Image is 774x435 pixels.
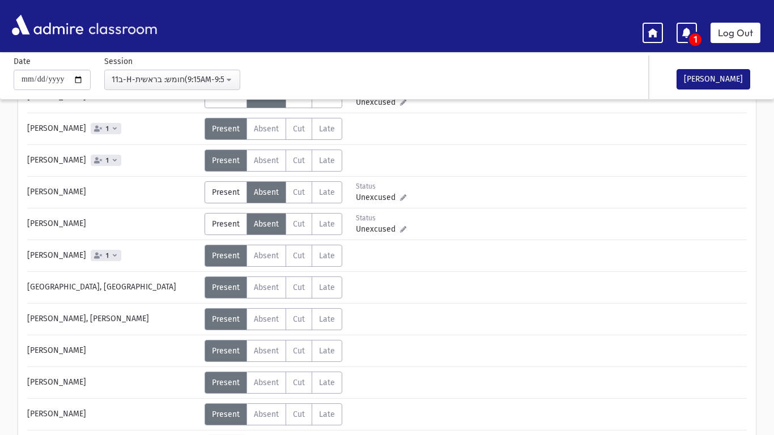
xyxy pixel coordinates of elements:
[212,251,240,261] span: Present
[319,124,335,134] span: Late
[205,340,342,362] div: AttTypes
[205,372,342,394] div: AttTypes
[319,314,335,324] span: Late
[293,346,305,356] span: Cut
[212,314,240,324] span: Present
[205,245,342,267] div: AttTypes
[254,346,279,356] span: Absent
[254,283,279,292] span: Absent
[293,410,305,419] span: Cut
[254,187,279,197] span: Absent
[205,181,342,203] div: AttTypes
[212,219,240,229] span: Present
[212,410,240,419] span: Present
[205,213,342,235] div: AttTypes
[22,276,205,298] div: [GEOGRAPHIC_DATA], [GEOGRAPHIC_DATA]
[104,70,240,90] button: 11ב-H-חומש: בראשית(9:15AM-9:58AM)
[319,378,335,387] span: Late
[212,283,240,292] span: Present
[319,219,335,229] span: Late
[293,314,305,324] span: Cut
[319,283,335,292] span: Late
[293,156,305,165] span: Cut
[22,403,205,425] div: [PERSON_NAME]
[293,124,305,134] span: Cut
[356,96,400,108] span: Unexcused
[14,56,31,67] label: Date
[319,346,335,356] span: Late
[205,403,342,425] div: AttTypes
[356,213,406,223] div: Status
[254,251,279,261] span: Absent
[104,157,111,164] span: 1
[293,378,305,387] span: Cut
[112,74,224,86] div: 11ב-H-חומש: בראשית(9:15AM-9:58AM)
[104,252,111,259] span: 1
[356,181,406,191] div: Status
[212,346,240,356] span: Present
[689,34,701,45] span: 1
[319,187,335,197] span: Late
[677,69,750,89] button: [PERSON_NAME]
[254,219,279,229] span: Absent
[254,410,279,419] span: Absent
[319,251,335,261] span: Late
[293,283,305,292] span: Cut
[254,378,279,387] span: Absent
[22,308,205,330] div: [PERSON_NAME], [PERSON_NAME]
[254,124,279,134] span: Absent
[293,219,305,229] span: Cut
[22,213,205,235] div: [PERSON_NAME]
[22,150,205,172] div: [PERSON_NAME]
[104,56,133,67] label: Session
[254,314,279,324] span: Absent
[293,251,305,261] span: Cut
[293,187,305,197] span: Cut
[212,156,240,165] span: Present
[22,118,205,140] div: [PERSON_NAME]
[86,10,158,40] span: classroom
[356,191,400,203] span: Unexcused
[212,124,240,134] span: Present
[22,340,205,362] div: [PERSON_NAME]
[711,23,760,43] a: Log Out
[9,12,86,38] img: AdmirePro
[205,276,342,298] div: AttTypes
[205,150,342,172] div: AttTypes
[22,245,205,267] div: [PERSON_NAME]
[212,378,240,387] span: Present
[212,187,240,197] span: Present
[356,223,400,235] span: Unexcused
[205,308,342,330] div: AttTypes
[104,125,111,133] span: 1
[254,156,279,165] span: Absent
[22,181,205,203] div: [PERSON_NAME]
[319,156,335,165] span: Late
[22,372,205,394] div: [PERSON_NAME]
[205,118,342,140] div: AttTypes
